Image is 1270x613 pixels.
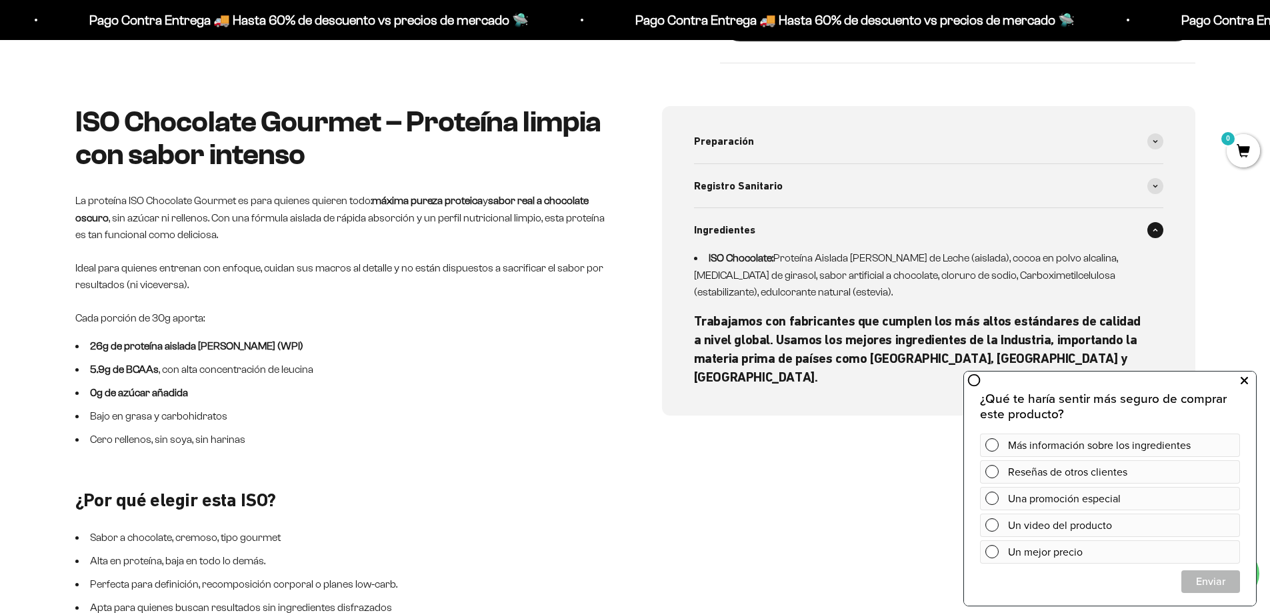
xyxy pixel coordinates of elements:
li: Cero rellenos, sin soya, sin harinas [75,431,609,448]
strong: 0g de azúcar añadida [90,387,188,398]
span: Preparación [694,133,754,150]
p: Pago Contra Entrega 🚚 Hasta 60% de descuento vs precios de mercado 🛸 [634,9,1073,31]
strong: 5.9g de BCAAs [90,364,159,375]
span: Ingredientes [694,221,755,239]
p: Ideal para quienes entrenan con enfoque, cuidan sus macros al detalle y no están dispuestos a sac... [75,259,609,293]
summary: Registro Sanitario [694,164,1163,208]
summary: Ingredientes [694,208,1163,252]
li: Perfecta para definición, recomposición corporal o planes low-carb. [75,576,609,593]
li: Sabor a chocolate, cremoso, tipo gourmet [75,529,609,546]
li: Alta en proteína, baja en todo lo demás. [75,552,609,570]
h6: Trabajamos con fabricantes que cumplen los más altos estándares de calidad a nivel global. Usamos... [694,312,1147,386]
strong: ISO Chocolate: [709,252,773,263]
strong: 26g de proteína aislada [PERSON_NAME] (WPI) [90,340,303,352]
h2: ISO Chocolate Gourmet – Proteína limpia con sabor intenso [75,106,609,171]
iframe: zigpoll-iframe [964,370,1256,606]
summary: Preparación [694,119,1163,163]
li: Bajo en grasa y carbohidratos [75,408,609,425]
h4: ¿Por qué elegir esta ISO? [75,464,609,513]
p: Pago Contra Entrega 🚚 Hasta 60% de descuento vs precios de mercado 🛸 [88,9,527,31]
span: Registro Sanitario [694,177,783,195]
li: Proteína Aislada [PERSON_NAME] de Leche (aislada), cocoa en polvo alcalina, [MEDICAL_DATA] de gir... [694,249,1147,301]
strong: máxima pureza proteica [372,195,483,206]
p: Cada porción de 30g aporta: [75,310,609,327]
p: La proteína ISO Chocolate Gourmet es para quienes quieren todo: y , sin azúcar ni rellenos. Con u... [75,192,609,243]
li: , con alta concentración de leucina [75,361,609,378]
strong: sabor real a chocolate oscuro [75,195,589,223]
a: 0 [1227,145,1260,159]
mark: 0 [1220,131,1236,147]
